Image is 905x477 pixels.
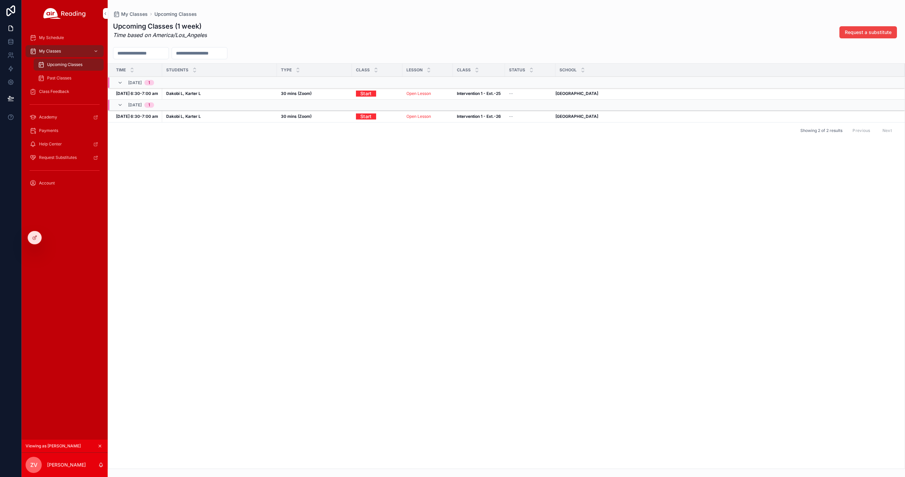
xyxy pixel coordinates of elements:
[34,59,104,71] a: Upcoming Classes
[166,91,273,96] a: Dakobi L, Karter L
[406,114,431,119] a: Open Lesson
[166,91,201,96] strong: Dakobi L, Karter L
[839,26,897,38] button: Request a substitute
[555,114,598,119] strong: [GEOGRAPHIC_DATA]
[47,75,71,81] span: Past Classes
[116,67,126,73] span: Time
[39,35,64,40] span: My Schedule
[800,128,842,133] span: Showing 2 of 2 results
[26,125,104,137] a: Payments
[559,67,577,73] span: School
[39,141,62,147] span: Help Center
[116,114,158,119] a: [DATE] 6:30-7:00 am
[26,86,104,98] a: Class Feedback
[148,80,150,86] div: 1
[281,91,312,96] strong: 30 mins (Zoom)
[166,67,188,73] span: Students
[26,45,104,57] a: My Classes
[509,67,525,73] span: Status
[509,114,551,119] a: --
[26,111,104,123] a: Academy
[281,91,348,96] a: 30 mins (Zoom)
[356,91,398,97] a: Start
[555,114,897,119] a: [GEOGRAPHIC_DATA]
[39,128,58,133] span: Payments
[128,80,142,86] span: [DATE]
[406,91,449,96] a: Open Lesson
[166,114,201,119] strong: Dakobi L, Karter L
[281,114,348,119] a: 30 mins (Zoom)
[356,111,376,122] a: Start
[148,102,150,108] div: 1
[457,67,471,73] span: Class
[509,114,513,119] span: --
[113,22,207,31] h1: Upcoming Classes (1 week)
[47,462,86,468] p: [PERSON_NAME]
[281,67,292,73] span: Type
[406,91,431,96] a: Open Lesson
[113,11,148,18] a: My Classes
[22,27,108,198] div: scrollable content
[509,91,513,96] span: --
[457,91,501,96] a: Intervention 1 - Ext.-25
[39,180,55,186] span: Account
[39,89,69,94] span: Class Feedback
[406,114,449,119] a: Open Lesson
[457,114,501,119] a: Intervention 1 - Ext.-26
[39,114,57,120] span: Academy
[128,102,142,108] span: [DATE]
[26,177,104,189] a: Account
[116,91,158,96] a: [DATE] 6:30-7:00 am
[356,88,376,99] a: Start
[555,91,897,96] a: [GEOGRAPHIC_DATA]
[121,11,148,18] span: My Classes
[26,443,81,449] span: Viewing as [PERSON_NAME]
[39,48,61,54] span: My Classes
[113,32,207,38] em: Time based on America/Los_Angeles
[47,62,82,67] span: Upcoming Classes
[406,67,423,73] span: Lesson
[845,29,892,36] span: Request a substitute
[26,138,104,150] a: Help Center
[30,461,37,469] span: ZV
[281,114,312,119] strong: 30 mins (Zoom)
[34,72,104,84] a: Past Classes
[166,114,273,119] a: Dakobi L, Karter L
[555,91,598,96] strong: [GEOGRAPHIC_DATA]
[43,8,86,19] img: App logo
[39,155,77,160] span: Request Substitutes
[356,67,370,73] span: Class
[154,11,197,18] a: Upcoming Classes
[26,32,104,44] a: My Schedule
[356,113,398,120] a: Start
[26,151,104,164] a: Request Substitutes
[509,91,551,96] a: --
